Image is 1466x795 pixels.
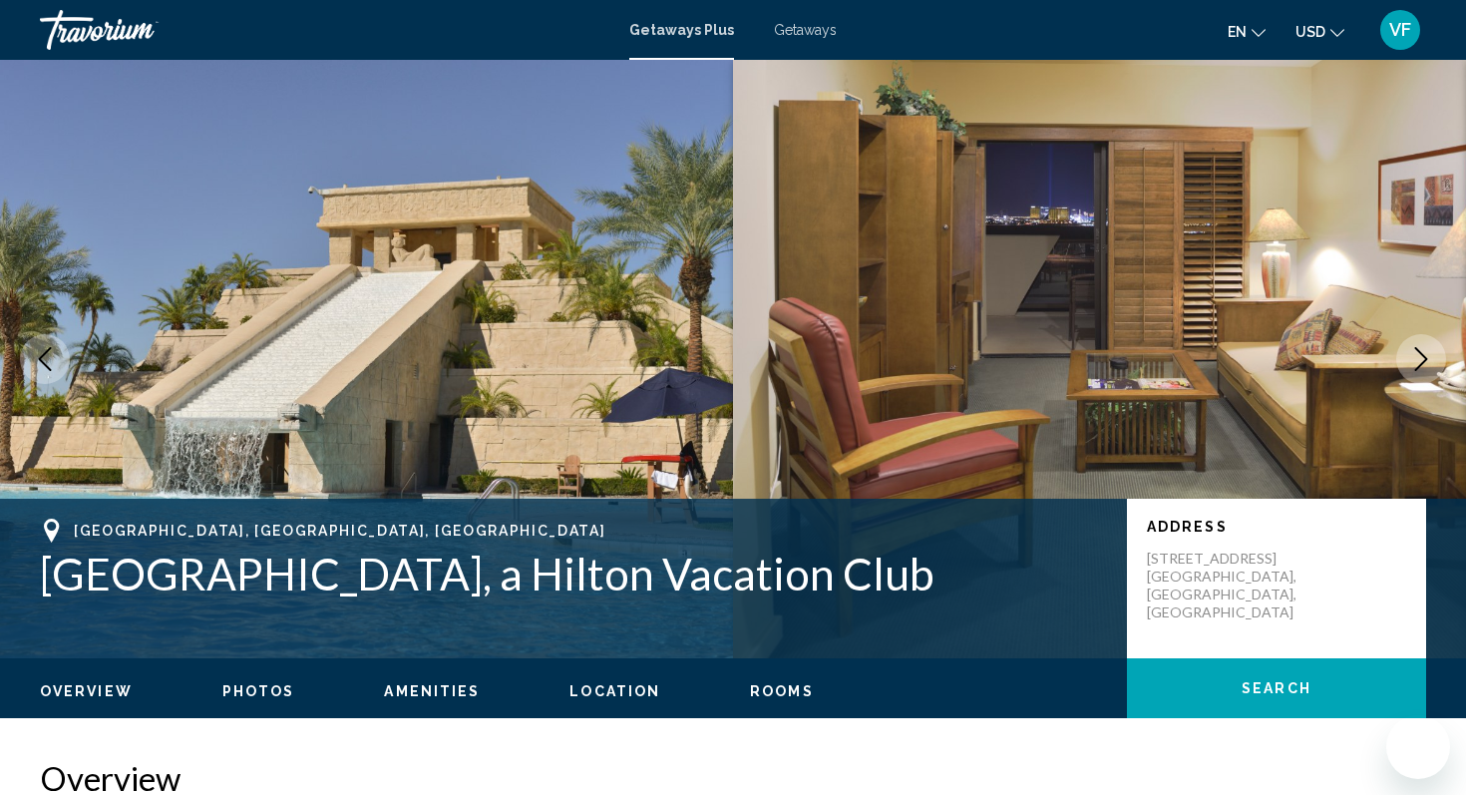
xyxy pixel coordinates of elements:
a: Travorium [40,10,609,50]
iframe: Button to launch messaging window [1386,715,1450,779]
p: [STREET_ADDRESS] [GEOGRAPHIC_DATA], [GEOGRAPHIC_DATA], [GEOGRAPHIC_DATA] [1147,550,1306,621]
span: Location [569,683,660,699]
button: Overview [40,682,133,700]
span: [GEOGRAPHIC_DATA], [GEOGRAPHIC_DATA], [GEOGRAPHIC_DATA] [74,523,605,539]
a: Getaways [774,22,837,38]
span: VF [1389,20,1411,40]
span: Photos [222,683,295,699]
span: USD [1295,24,1325,40]
span: Rooms [750,683,814,699]
span: Amenities [384,683,480,699]
button: Photos [222,682,295,700]
span: en [1228,24,1247,40]
button: Change language [1228,17,1266,46]
span: Search [1242,681,1311,697]
p: Address [1147,519,1406,535]
button: Rooms [750,682,814,700]
button: User Menu [1374,9,1426,51]
button: Location [569,682,660,700]
button: Search [1127,658,1426,718]
span: Overview [40,683,133,699]
button: Next image [1396,334,1446,384]
button: Amenities [384,682,480,700]
button: Previous image [20,334,70,384]
h1: [GEOGRAPHIC_DATA], a Hilton Vacation Club [40,548,1107,599]
button: Change currency [1295,17,1344,46]
a: Getaways Plus [629,22,734,38]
